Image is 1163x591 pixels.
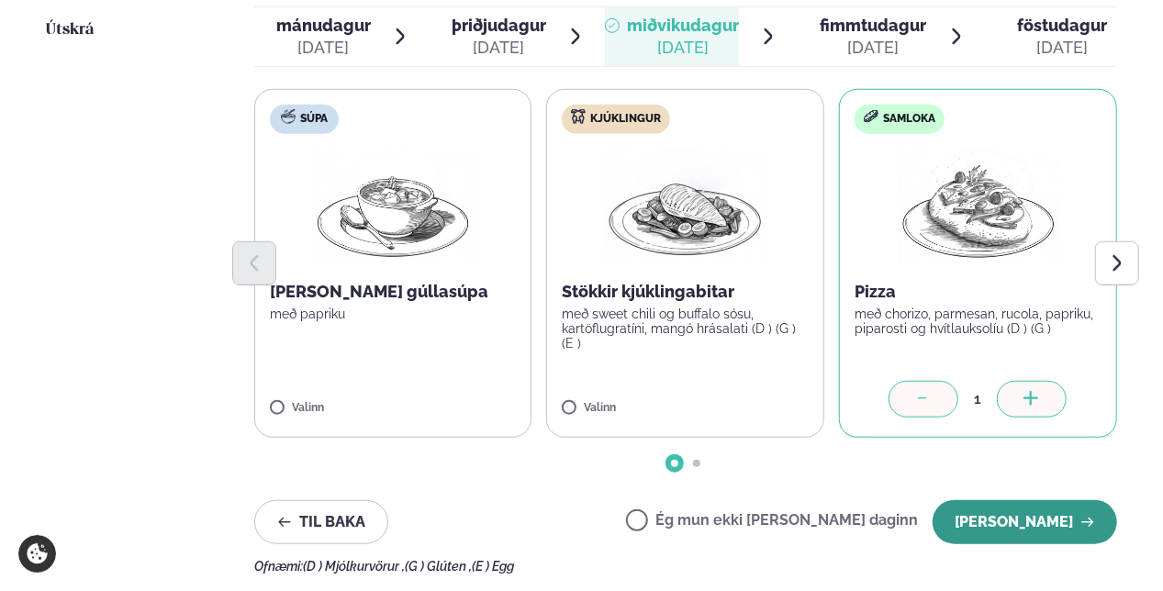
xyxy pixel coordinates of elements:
span: fimmtudagur [820,16,926,35]
span: Samloka [883,112,935,127]
img: Chicken-breast.png [605,149,766,266]
span: Go to slide 2 [693,460,700,467]
div: [DATE] [276,37,371,59]
p: Stökkir kjúklingabitar [562,281,809,303]
span: Súpa [300,112,328,127]
img: soup.svg [281,109,296,124]
p: með chorizo, parmesan, rucola, papriku, piparosti og hvítlauksolíu (D ) (G ) [855,307,1101,336]
span: föstudagur [1018,16,1108,35]
div: [DATE] [820,37,926,59]
span: (D ) Mjólkurvörur , [303,559,405,574]
button: Previous slide [232,241,276,285]
span: miðvikudagur [627,16,739,35]
img: chicken.svg [571,109,586,124]
span: Útskrá [46,22,94,38]
span: mánudagur [276,16,371,35]
span: (E ) Egg [472,559,514,574]
span: Kjúklingur [590,112,661,127]
a: Cookie settings [18,535,56,573]
a: Útskrá [46,19,94,41]
span: Go to slide 1 [671,460,678,467]
div: [DATE] [1018,37,1108,59]
button: Til baka [254,500,388,544]
button: Next slide [1095,241,1139,285]
span: þriðjudagur [452,16,546,35]
span: (G ) Glúten , [405,559,472,574]
p: með sweet chili og buffalo sósu, kartöflugratíni, mangó hrásalati (D ) (G ) (E ) [562,307,809,351]
div: [DATE] [452,37,546,59]
p: [PERSON_NAME] gúllasúpa [270,281,517,303]
img: Pizza-Bread.png [898,149,1059,266]
img: sandwich-new-16px.svg [864,110,878,123]
button: [PERSON_NAME] [933,500,1117,544]
p: Pizza [855,281,1101,303]
p: með papriku [270,307,517,321]
div: [DATE] [627,37,739,59]
div: 1 [958,388,997,409]
img: Soup.png [312,149,474,266]
div: Ofnæmi: [254,559,1118,574]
